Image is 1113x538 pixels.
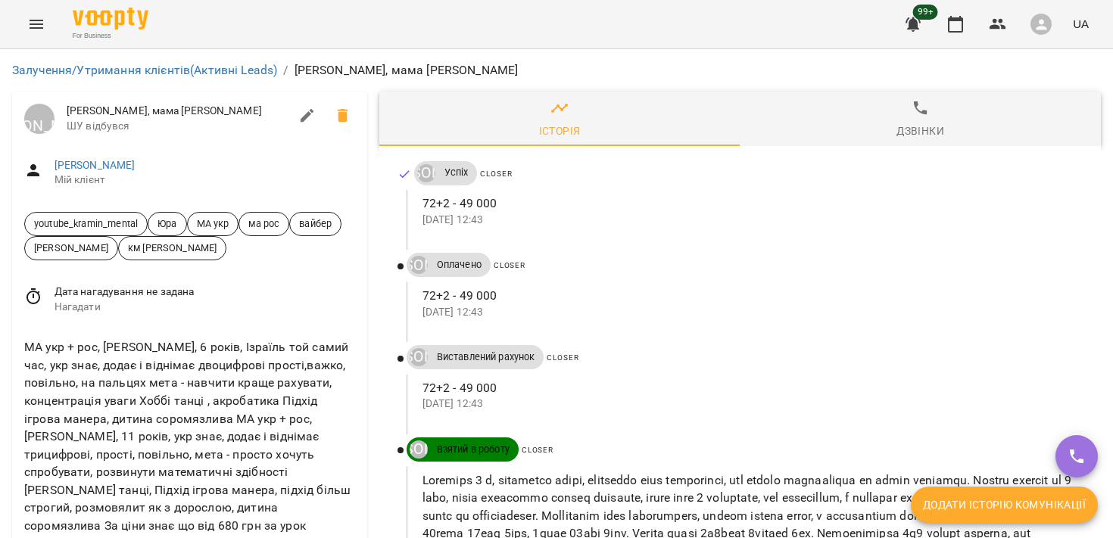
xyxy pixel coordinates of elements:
[435,166,478,179] span: Успіх
[422,379,1077,397] p: 72+2 - 49 000
[55,285,355,300] span: Дата нагадування не задана
[119,241,226,255] span: км [PERSON_NAME]
[422,305,1077,320] p: [DATE] 12:43
[18,6,55,42] button: Menu
[410,440,428,459] div: ДТ Ірина Микитей
[1067,10,1095,38] button: UA
[24,104,55,134] div: ДТ Ірина Микитей
[25,216,147,231] span: youtube_kramin_mental
[73,31,148,41] span: For Business
[407,348,428,366] a: ДТ [PERSON_NAME]
[422,213,1077,228] p: [DATE] 12:43
[239,216,288,231] span: ма рос
[73,8,148,30] img: Voopty Logo
[67,119,289,134] span: ШУ відбувся
[55,300,355,315] span: Нагадати
[428,443,519,456] span: Взятий в роботу
[422,287,1077,305] p: 72+2 - 49 000
[188,216,238,231] span: МА укр
[24,104,55,134] a: ДТ [PERSON_NAME]
[911,487,1098,523] button: Додати історію комунікації
[295,61,519,79] p: [PERSON_NAME], мама [PERSON_NAME]
[522,446,553,454] span: Closer
[422,194,1077,213] p: 72+2 - 49 000
[422,397,1077,412] p: [DATE] 12:43
[283,61,288,79] li: /
[428,258,491,272] span: Оплачено
[417,164,435,182] div: ДТ Ірина Микитей
[12,63,277,77] a: Залучення/Утримання клієнтів(Активні Leads)
[414,164,435,182] a: ДТ [PERSON_NAME]
[410,256,428,274] div: ДТ Ірина Микитей
[1073,16,1089,32] span: UA
[539,122,581,140] div: Історія
[547,353,578,362] span: Closer
[407,256,428,274] a: ДТ [PERSON_NAME]
[896,122,944,140] div: Дзвінки
[25,241,117,255] span: [PERSON_NAME]
[410,348,428,366] div: ДТ Ірина Микитей
[923,496,1086,514] span: Додати історію комунікації
[913,5,938,20] span: 99+
[55,173,355,188] span: Мій клієнт
[480,169,512,178] span: Closer
[494,261,525,269] span: Closer
[428,350,544,364] span: Виставлений рахунок
[12,61,1101,79] nav: breadcrumb
[290,216,341,231] span: вайбер
[55,159,136,171] a: [PERSON_NAME]
[148,216,185,231] span: Юра
[407,440,428,459] a: ДТ [PERSON_NAME]
[67,104,289,119] span: [PERSON_NAME], мама [PERSON_NAME]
